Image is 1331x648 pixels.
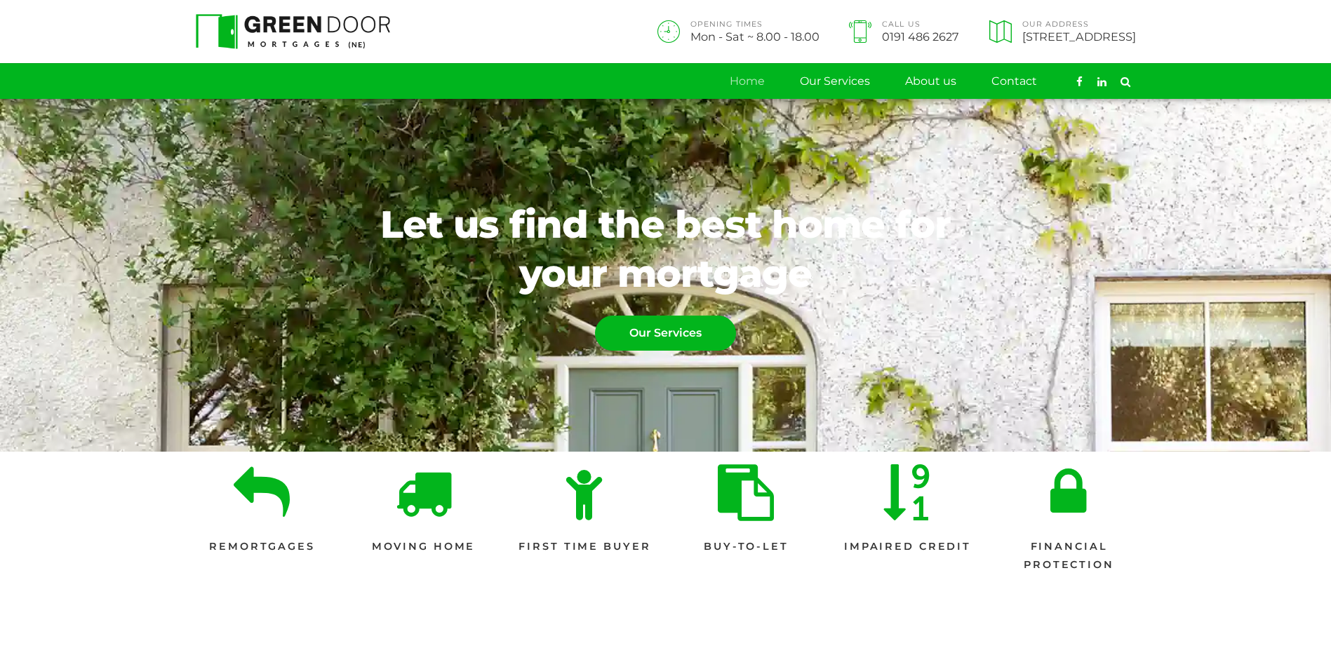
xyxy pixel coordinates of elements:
[1003,538,1136,574] span: Financial Protection
[352,200,979,298] span: Let us find the best home for your mortgage
[991,64,1037,99] a: Contact
[905,64,956,99] a: About us
[519,538,650,556] span: First Time Buyer
[882,31,959,42] span: 0191 486 2627
[704,538,789,556] span: Buy-to-let
[845,20,959,43] a: Call Us0191 486 2627
[209,538,315,556] span: Remortgages
[690,31,820,42] span: Mon - Sat ~ 8.00 - 18.00
[595,316,736,351] a: Our Services
[690,21,820,29] span: OPENING TIMES
[196,14,391,49] img: Green Door Mortgages North East
[730,64,765,99] a: Home
[844,538,971,556] span: Impaired Credit
[1022,21,1136,29] span: Our Address
[882,21,959,29] span: Call Us
[1022,31,1136,42] span: [STREET_ADDRESS]
[984,20,1135,43] a: Our Address[STREET_ADDRESS]
[372,538,476,556] span: Moving Home
[596,316,735,350] span: Our Services
[800,64,870,99] a: Our Services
